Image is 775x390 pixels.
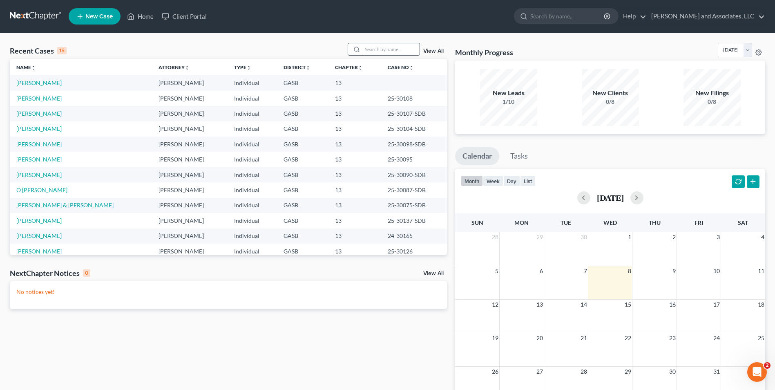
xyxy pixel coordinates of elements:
[159,64,190,70] a: Attorneyunfold_more
[277,91,328,106] td: GASB
[328,75,381,90] td: 13
[668,333,677,343] span: 23
[683,98,741,106] div: 0/8
[16,202,114,208] a: [PERSON_NAME] & [PERSON_NAME]
[580,300,588,309] span: 14
[580,367,588,377] span: 28
[152,198,227,213] td: [PERSON_NAME]
[455,147,499,165] a: Calendar
[627,266,632,276] span: 8
[152,167,227,182] td: [PERSON_NAME]
[228,229,277,244] td: Individual
[277,198,328,213] td: GASB
[561,219,571,226] span: Tue
[514,219,529,226] span: Mon
[716,232,721,242] span: 3
[381,198,447,213] td: 25-30075-SDB
[539,266,544,276] span: 6
[712,266,721,276] span: 10
[712,333,721,343] span: 24
[381,167,447,182] td: 25-30090-SDB
[536,367,544,377] span: 27
[582,98,639,106] div: 0/8
[747,362,767,382] iframe: Intercom live chat
[503,175,520,186] button: day
[712,300,721,309] span: 17
[757,266,765,276] span: 11
[277,229,328,244] td: GASB
[358,65,363,70] i: unfold_more
[277,182,328,197] td: GASB
[277,137,328,152] td: GASB
[16,110,62,117] a: [PERSON_NAME]
[362,43,420,55] input: Search by name...
[328,244,381,259] td: 13
[228,167,277,182] td: Individual
[16,288,440,296] p: No notices yet!
[580,333,588,343] span: 21
[16,141,62,148] a: [PERSON_NAME]
[624,367,632,377] span: 29
[649,219,661,226] span: Thu
[158,9,211,24] a: Client Portal
[328,182,381,197] td: 13
[328,121,381,137] td: 13
[757,333,765,343] span: 25
[228,198,277,213] td: Individual
[409,65,414,70] i: unfold_more
[491,232,499,242] span: 28
[381,229,447,244] td: 24-30165
[483,175,503,186] button: week
[627,232,632,242] span: 1
[580,232,588,242] span: 30
[647,9,765,24] a: [PERSON_NAME] and Associates, LLC
[491,300,499,309] span: 12
[306,65,310,70] i: unfold_more
[152,75,227,90] td: [PERSON_NAME]
[582,88,639,98] div: New Clients
[624,333,632,343] span: 22
[228,75,277,90] td: Individual
[536,333,544,343] span: 20
[152,137,227,152] td: [PERSON_NAME]
[455,47,513,57] h3: Monthly Progress
[757,300,765,309] span: 18
[228,152,277,167] td: Individual
[152,182,227,197] td: [PERSON_NAME]
[228,213,277,228] td: Individual
[277,121,328,137] td: GASB
[16,217,62,224] a: [PERSON_NAME]
[381,137,447,152] td: 25-30098-SDB
[16,186,67,193] a: O [PERSON_NAME]
[335,64,363,70] a: Chapterunfold_more
[712,367,721,377] span: 31
[228,182,277,197] td: Individual
[381,106,447,121] td: 25-30107-SDB
[672,232,677,242] span: 2
[461,175,483,186] button: month
[328,106,381,121] td: 13
[16,64,36,70] a: Nameunfold_more
[480,98,537,106] div: 1/10
[503,147,535,165] a: Tasks
[603,219,617,226] span: Wed
[152,213,227,228] td: [PERSON_NAME]
[328,167,381,182] td: 13
[491,333,499,343] span: 19
[381,182,447,197] td: 25-30087-SDB
[152,91,227,106] td: [PERSON_NAME]
[328,198,381,213] td: 13
[683,88,741,98] div: New Filings
[10,268,90,278] div: NextChapter Notices
[152,229,227,244] td: [PERSON_NAME]
[57,47,67,54] div: 15
[738,219,748,226] span: Sat
[381,91,447,106] td: 25-30108
[228,121,277,137] td: Individual
[597,193,624,202] h2: [DATE]
[85,13,113,20] span: New Case
[228,137,277,152] td: Individual
[16,171,62,178] a: [PERSON_NAME]
[228,106,277,121] td: Individual
[530,9,605,24] input: Search by name...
